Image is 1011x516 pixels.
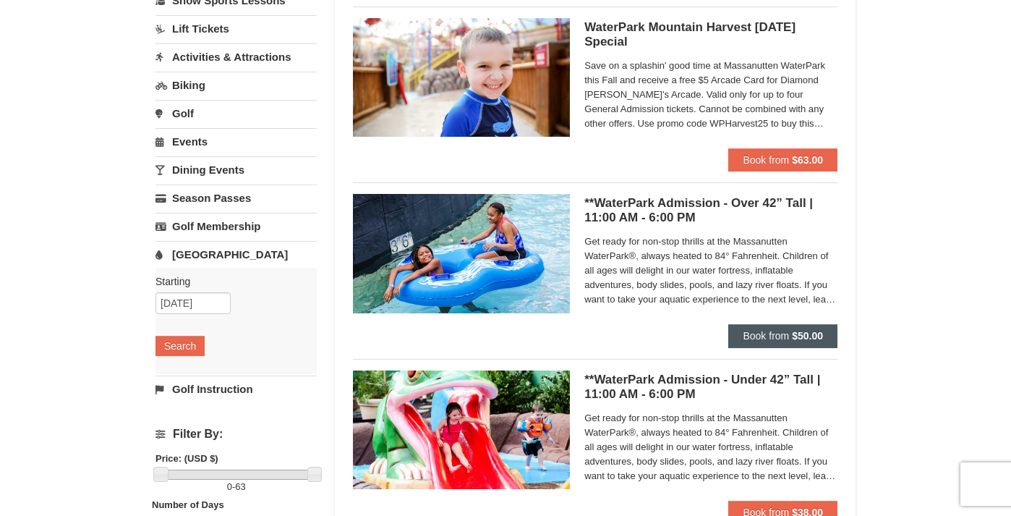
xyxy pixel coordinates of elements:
h5: **WaterPark Admission - Over 42” Tall | 11:00 AM - 6:00 PM [584,196,837,225]
strong: $50.00 [792,330,823,342]
span: Book from [743,154,789,166]
strong: Number of Days [152,499,224,510]
button: Book from $63.00 [728,148,837,172]
span: Book from [743,330,789,342]
h4: Filter By: [155,428,317,441]
span: Get ready for non-stop thrills at the Massanutten WaterPark®, always heated to 84° Fahrenheit. Ch... [584,234,837,307]
a: Lift Tickets [155,15,317,42]
label: Starting [155,274,306,289]
span: Save on a splashin' good time at Massanutten WaterPark this Fall and receive a free $5 Arcade Car... [584,59,837,131]
h5: WaterPark Mountain Harvest [DATE] Special [584,20,837,49]
a: Events [155,128,317,155]
h5: **WaterPark Admission - Under 42” Tall | 11:00 AM - 6:00 PM [584,373,837,402]
strong: Price: (USD $) [155,453,218,464]
a: [GEOGRAPHIC_DATA] [155,241,317,268]
strong: $63.00 [792,154,823,166]
span: 0 [227,481,232,492]
a: Dining Events [155,156,317,183]
span: 63 [235,481,245,492]
img: 6619917-738-d4d758dd.jpg [353,371,570,489]
label: - [155,480,317,494]
a: Activities & Attractions [155,43,317,70]
a: Golf Membership [155,213,317,240]
button: Book from $50.00 [728,324,837,347]
a: Golf [155,100,317,127]
img: 6619917-726-5d57f225.jpg [353,194,570,313]
a: Biking [155,72,317,98]
a: Golf Instruction [155,376,317,402]
span: Get ready for non-stop thrills at the Massanutten WaterPark®, always heated to 84° Fahrenheit. Ch... [584,411,837,483]
img: 6619917-1412-d332ca3f.jpg [353,18,570,137]
a: Season Passes [155,185,317,211]
button: Search [155,336,205,356]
